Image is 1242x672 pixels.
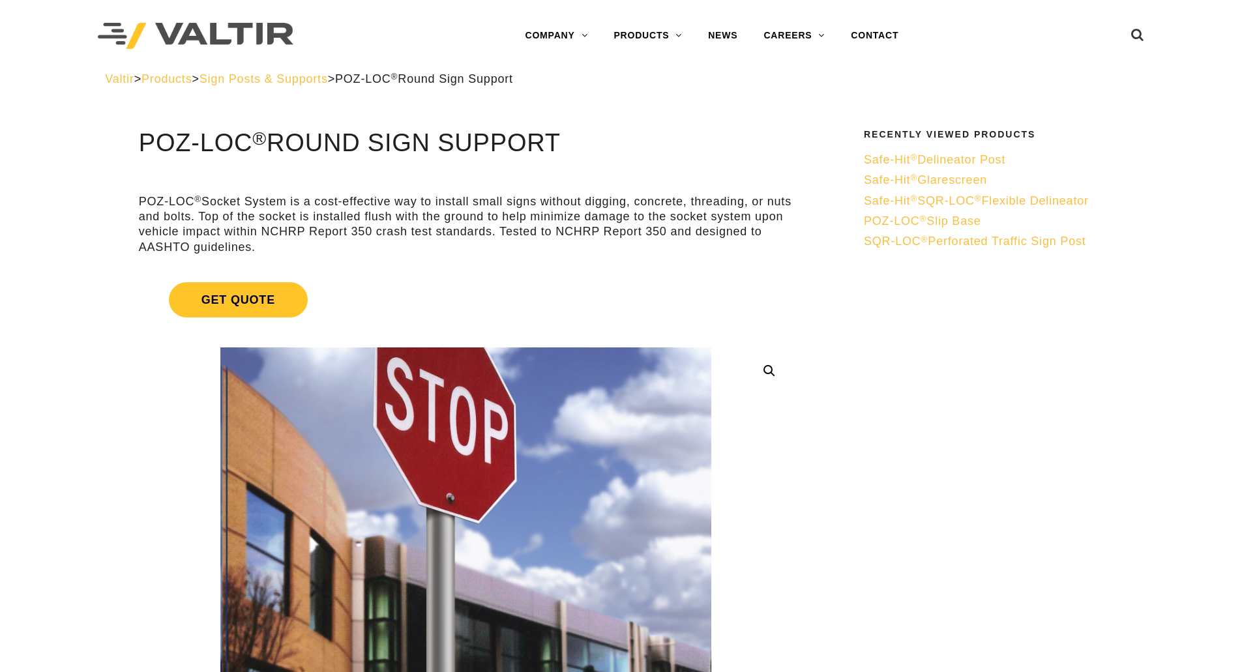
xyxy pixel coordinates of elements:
[141,72,192,85] a: Products
[600,23,695,49] a: PRODUCTS
[864,194,1129,209] a: Safe-Hit®SQR-LOC®Flexible Delineator
[252,128,267,149] sup: ®
[864,153,1129,168] a: Safe-Hit®Delineator Post
[864,194,1089,207] span: Safe-Hit SQR-LOC Flexible Delineator
[864,173,1129,188] a: Safe-Hit®Glarescreen
[864,214,1129,229] a: POZ-LOC®Slip Base
[864,214,981,227] span: POZ-LOC Slip Base
[910,173,917,183] sup: ®
[975,194,982,203] sup: ®
[864,173,987,186] span: Safe-Hit Glarescreen
[695,23,750,49] a: NEWS
[920,214,927,224] sup: ®
[194,194,201,204] sup: ®
[105,72,1137,87] div: > > >
[391,72,398,81] sup: ®
[139,267,793,333] a: Get Quote
[910,194,917,203] sup: ®
[864,130,1129,139] h2: Recently Viewed Products
[200,72,328,85] a: Sign Posts & Supports
[98,23,293,50] img: Valtir
[335,72,513,85] span: POZ-LOC Round Sign Support
[169,282,308,317] span: Get Quote
[139,194,793,256] p: POZ-LOC Socket System is a cost-effective way to install small signs without digging, concrete, t...
[864,235,1086,248] span: SQR-LOC Perforated Traffic Sign Post
[838,23,911,49] a: CONTACT
[139,130,793,157] h1: POZ-LOC Round Sign Support
[864,153,1005,166] span: Safe-Hit Delineator Post
[512,23,600,49] a: COMPANY
[105,72,134,85] a: Valtir
[921,235,928,244] sup: ®
[750,23,838,49] a: CAREERS
[864,234,1129,249] a: SQR-LOC®Perforated Traffic Sign Post
[910,153,917,162] sup: ®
